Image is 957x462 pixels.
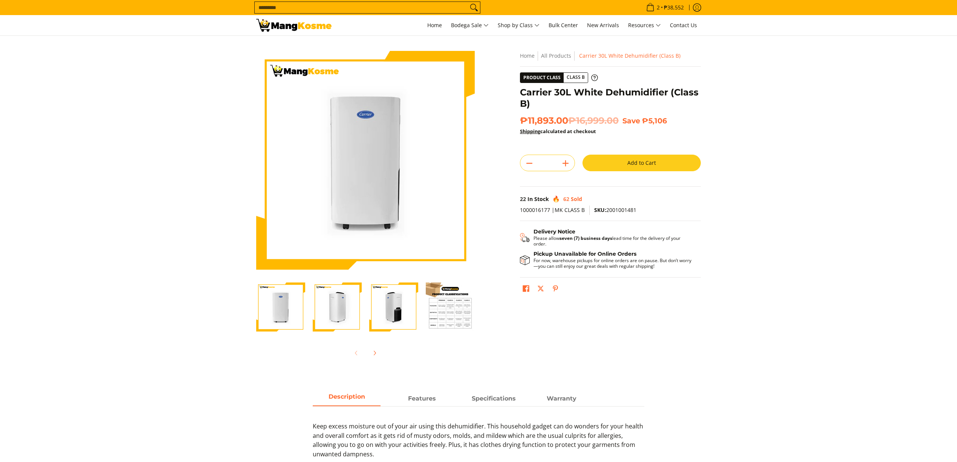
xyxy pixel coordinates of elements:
[520,128,540,135] a: Shipping
[520,157,538,169] button: Subtract
[534,250,636,257] strong: Pickup Unavailable for Online Orders
[256,282,305,332] img: Carrier 30L White Dehumidifier (Class B)-1
[408,395,436,402] strong: Features
[313,422,643,458] span: Keep excess moisture out of your air using this dehumidifier. This household gadget can do wonder...
[521,283,531,296] a: Share on Facebook
[568,115,619,126] del: ₱16,999.00
[313,392,381,406] a: Description
[541,52,571,59] a: All Products
[560,235,612,241] strong: seven (7) business days
[520,195,526,203] span: 22
[472,395,516,402] strong: Specifications
[369,282,418,332] img: Carrier 30L White Dehumidifier (Class B)-3
[587,21,619,29] span: New Arrivals
[498,21,540,30] span: Shop by Class
[256,51,475,270] img: Carrier 30L White Dehumidifier (Class B)
[339,15,701,35] nav: Main Menu
[520,52,535,59] a: Home
[534,258,693,269] p: For now, warehouse pickups for online orders are on pause. But don’t worry—you can still enjoy ou...
[656,5,661,10] span: 2
[527,392,595,406] a: Description 3
[494,15,543,35] a: Shop by Class
[447,15,492,35] a: Bodega Sale
[366,345,383,361] button: Next
[571,195,582,203] span: Sold
[582,155,701,171] button: Add to Cart
[644,3,686,12] span: •
[549,21,578,29] span: Bulk Center
[460,392,527,406] a: Description 2
[313,282,362,332] img: Carrier 30L White Dehumidifier (Class B)-2
[545,15,582,35] a: Bulk Center
[388,392,456,406] a: Description 1
[451,21,489,30] span: Bodega Sale
[534,228,575,235] strong: Delivery Notice
[583,15,623,35] a: New Arrivals
[468,2,480,13] button: Search
[520,128,596,135] strong: calculated at checkout
[550,283,561,296] a: Pin on Pinterest
[622,116,640,125] span: Save
[520,73,564,83] span: Product Class
[534,235,693,247] p: Please allow lead time for the delivery of your order.
[520,51,701,61] nav: Breadcrumbs
[520,87,701,109] h1: Carrier 30L White Dehumidifier (Class B)
[663,5,685,10] span: ₱38,552
[563,195,569,203] span: 62
[520,72,598,83] a: Product Class Class B
[670,21,697,29] span: Contact Us
[426,282,475,332] img: Carrier 30L White Dehumidifier (Class B)-4
[535,283,546,296] a: Post on X
[427,21,442,29] span: Home
[520,206,585,213] span: 1000016177 |MK CLASS B
[520,115,619,126] span: ₱11,893.00
[624,15,665,35] a: Resources
[527,195,549,203] span: In Stock
[594,206,636,213] span: 2001001481
[547,395,576,402] strong: Warranty
[423,15,446,35] a: Home
[594,206,606,213] span: SKU:
[556,157,575,169] button: Add
[313,392,381,405] span: Description
[628,21,661,30] span: Resources
[579,52,680,59] span: Carrier 30L White Dehumidifier (Class B)
[642,116,667,125] span: ₱5,106
[520,229,693,247] button: Shipping & Delivery
[256,19,332,32] img: Carrier 30-Liter Dehumidifier - White (Class B) l Mang Kosme
[666,15,701,35] a: Contact Us
[564,73,588,82] span: Class B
